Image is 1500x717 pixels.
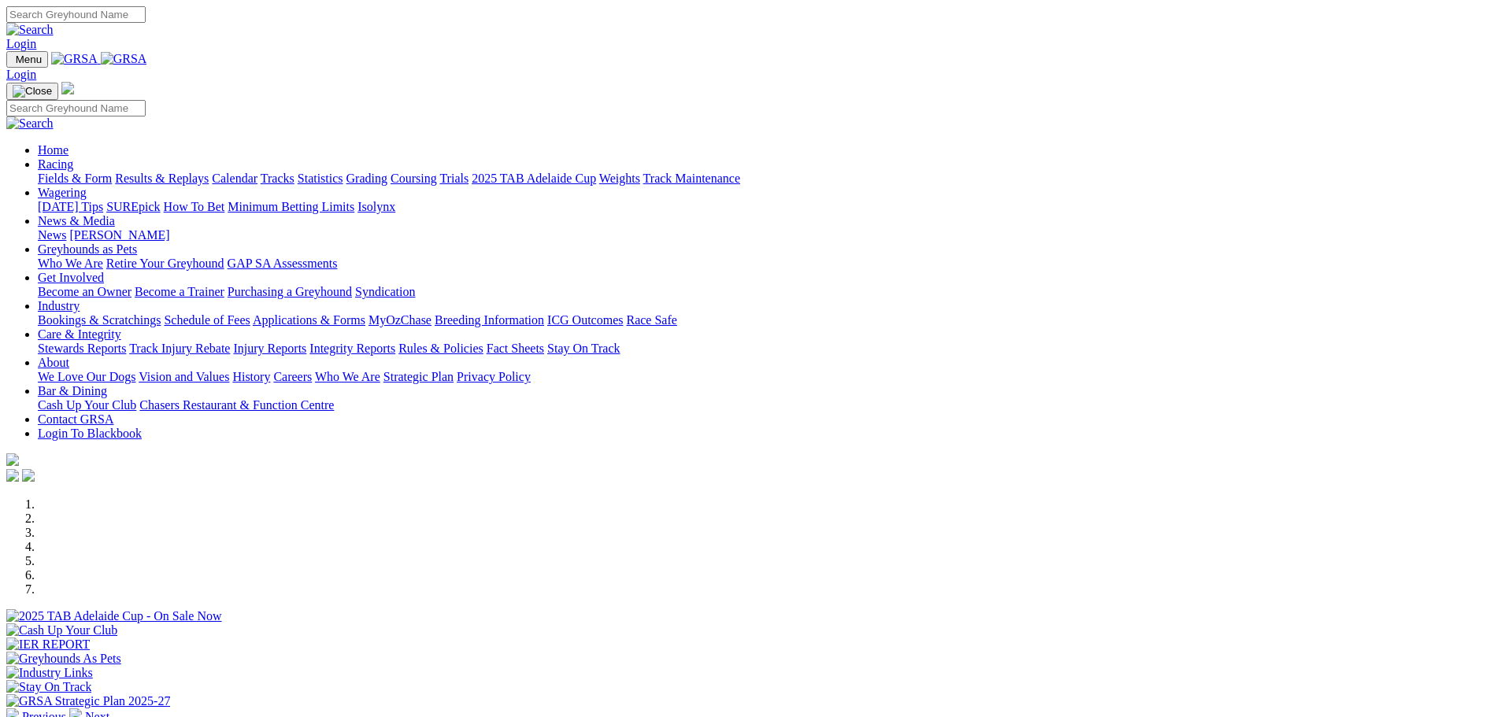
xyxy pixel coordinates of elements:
img: facebook.svg [6,469,19,482]
a: About [38,356,69,369]
input: Search [6,6,146,23]
a: Bookings & Scratchings [38,313,161,327]
a: How To Bet [164,200,225,213]
a: Schedule of Fees [164,313,250,327]
a: Chasers Restaurant & Function Centre [139,398,334,412]
a: Become a Trainer [135,285,224,298]
a: Greyhounds as Pets [38,242,137,256]
a: [PERSON_NAME] [69,228,169,242]
a: Purchasing a Greyhound [228,285,352,298]
a: Who We Are [38,257,103,270]
a: ICG Outcomes [547,313,623,327]
a: Track Maintenance [643,172,740,185]
div: About [38,370,1494,384]
a: Applications & Forms [253,313,365,327]
a: Get Involved [38,271,104,284]
a: [DATE] Tips [38,200,103,213]
div: News & Media [38,228,1494,242]
a: Tracks [261,172,294,185]
a: Home [38,143,69,157]
img: Search [6,23,54,37]
a: Results & Replays [115,172,209,185]
a: Vision and Values [139,370,229,383]
div: Industry [38,313,1494,327]
a: Minimum Betting Limits [228,200,354,213]
img: GRSA [101,52,147,66]
a: Stay On Track [547,342,620,355]
a: Retire Your Greyhound [106,257,224,270]
img: Greyhounds As Pets [6,652,121,666]
img: GRSA [51,52,98,66]
img: Stay On Track [6,680,91,694]
div: Racing [38,172,1494,186]
a: Isolynx [357,200,395,213]
a: Strategic Plan [383,370,454,383]
a: Contact GRSA [38,412,113,426]
div: Get Involved [38,285,1494,299]
a: Weights [599,172,640,185]
img: logo-grsa-white.png [6,453,19,466]
a: We Love Our Dogs [38,370,135,383]
a: Login [6,68,36,81]
a: Coursing [391,172,437,185]
a: Fact Sheets [487,342,544,355]
a: Become an Owner [38,285,131,298]
a: Login To Blackbook [38,427,142,440]
a: Integrity Reports [309,342,395,355]
img: twitter.svg [22,469,35,482]
div: Greyhounds as Pets [38,257,1494,271]
div: Wagering [38,200,1494,214]
a: Stewards Reports [38,342,126,355]
a: Bar & Dining [38,384,107,397]
a: News & Media [38,214,115,227]
a: Wagering [38,186,87,199]
img: Search [6,116,54,131]
a: SUREpick [106,200,160,213]
a: Injury Reports [233,342,306,355]
div: Care & Integrity [38,342,1494,356]
img: GRSA Strategic Plan 2025-27 [6,694,170,708]
img: Cash Up Your Club [6,623,117,638]
a: Care & Integrity [38,327,121,341]
a: Careers [273,370,312,383]
button: Toggle navigation [6,51,48,68]
a: Trials [439,172,469,185]
a: Cash Up Your Club [38,398,136,412]
span: Menu [16,54,42,65]
button: Toggle navigation [6,83,58,100]
a: News [38,228,66,242]
a: Racing [38,157,73,171]
img: IER REPORT [6,638,90,652]
a: Track Injury Rebate [129,342,230,355]
div: Bar & Dining [38,398,1494,412]
img: 2025 TAB Adelaide Cup - On Sale Now [6,609,222,623]
a: Syndication [355,285,415,298]
a: Login [6,37,36,50]
a: Race Safe [626,313,676,327]
a: 2025 TAB Adelaide Cup [472,172,596,185]
img: Industry Links [6,666,93,680]
a: MyOzChase [369,313,431,327]
a: Breeding Information [435,313,544,327]
img: Close [13,85,52,98]
a: History [232,370,270,383]
img: logo-grsa-white.png [61,82,74,94]
a: Privacy Policy [457,370,531,383]
input: Search [6,100,146,116]
a: Calendar [212,172,257,185]
a: Industry [38,299,80,312]
a: GAP SA Assessments [228,257,338,270]
a: Rules & Policies [398,342,483,355]
a: Statistics [298,172,343,185]
a: Grading [346,172,387,185]
a: Fields & Form [38,172,112,185]
a: Who We Are [315,370,380,383]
